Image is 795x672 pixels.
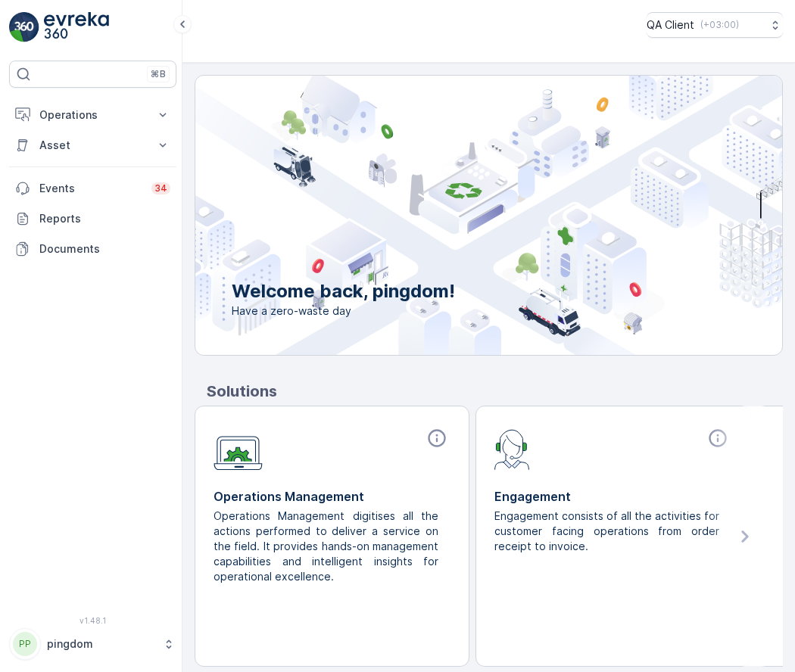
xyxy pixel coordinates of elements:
p: pingdom [47,636,155,652]
img: city illustration [127,76,782,355]
span: v 1.48.1 [9,616,176,625]
p: Operations Management [214,487,450,506]
img: module-icon [214,428,263,471]
a: Reports [9,204,176,234]
a: Events34 [9,173,176,204]
p: Asset [39,138,146,153]
p: ( +03:00 ) [700,19,739,31]
img: module-icon [494,428,530,470]
p: Engagement [494,487,731,506]
p: Operations Management digitises all the actions performed to deliver a service on the field. It p... [214,509,438,584]
p: Operations [39,107,146,123]
p: Documents [39,241,170,257]
p: Reports [39,211,170,226]
p: 34 [154,182,167,194]
button: Asset [9,130,176,160]
img: logo [9,12,39,42]
p: Solutions [207,380,783,403]
p: ⌘B [151,68,166,80]
p: Welcome back, pingdom! [232,279,455,303]
button: QA Client(+03:00) [647,12,783,38]
a: Documents [9,234,176,264]
p: Events [39,181,142,196]
p: QA Client [647,17,694,33]
img: logo_light-DOdMpM7g.png [44,12,109,42]
span: Have a zero-waste day [232,303,455,319]
div: PP [13,632,37,656]
p: Engagement consists of all the activities for customer facing operations from order receipt to in... [494,509,719,554]
button: PPpingdom [9,628,176,660]
button: Operations [9,100,176,130]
